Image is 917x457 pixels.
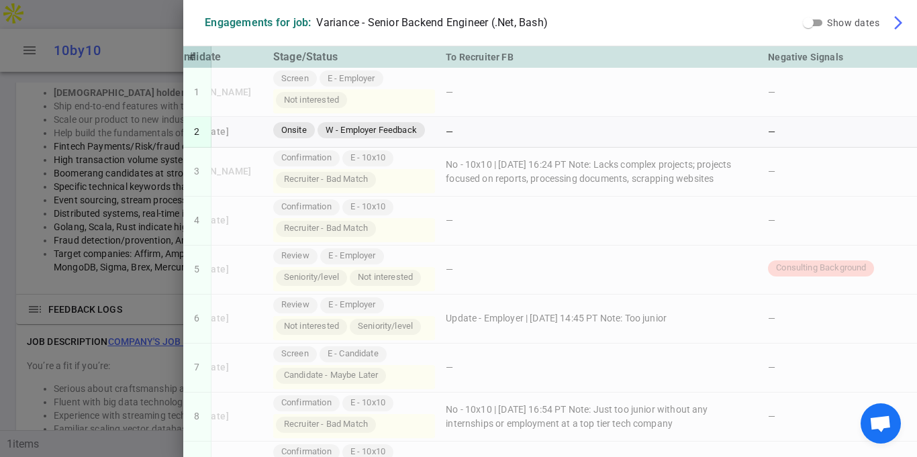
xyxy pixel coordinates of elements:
td: — [440,344,763,393]
td: 6 [183,295,211,344]
span: arrow_forward_ios [890,15,906,31]
span: Not interested [279,320,344,333]
span: Not interested [352,271,418,284]
td: — [440,68,763,117]
span: E - Employer [322,72,381,85]
th: Candidate [166,46,268,68]
span: Review [276,250,315,262]
td: — [440,246,763,295]
span: E - 10x10 [345,397,391,409]
td: Update - Employer | [DATE] 14:45 PT Note: Too junior [440,295,763,344]
td: — [440,197,763,246]
span: Show dates [827,17,879,28]
span: Confirmation [276,152,337,164]
span: Confirmation [276,397,337,409]
th: # [183,46,211,68]
span: Recruiter - Bad Match [279,222,373,235]
div: Open chat [861,403,901,444]
td: 4 [183,197,211,246]
span: Screen [276,348,314,360]
span: E - Employer [323,299,381,311]
td: No - 10x10 | [DATE] 16:54 PT Note: Just too junior without any internships or employment at a top... [440,393,763,442]
span: Confirmation [276,201,337,213]
td: 7 [183,344,211,393]
span: Onsite [276,124,312,137]
td: — [440,117,763,148]
span: Not interested [279,94,344,107]
td: 2 [183,117,211,148]
span: E - 10x10 [345,201,391,213]
span: E - Candidate [322,348,384,360]
span: Consulting Background [771,262,871,274]
span: Candidate - Maybe Later [279,369,383,382]
td: 3 [183,148,211,197]
span: E - Employer [323,250,381,262]
span: W - Employer Feedback [320,124,422,137]
span: Screen [276,72,314,85]
span: E - 10x10 [345,152,391,164]
span: Recruiter - Bad Match [279,173,373,186]
div: Variance - Senior Backend Engineer (.Net, Bash) [316,16,548,30]
th: Stage/Status [268,46,440,68]
span: Seniority/level [279,271,344,284]
div: Engagements for job: [205,16,311,30]
span: Recruiter - Bad Match [279,418,373,431]
div: To Recruiter FB [446,49,757,65]
td: 8 [183,393,211,442]
span: Review [276,299,315,311]
td: No - 10x10 | [DATE] 16:24 PT Note: Lacks complex projects; projects focused on reports, processin... [440,148,763,197]
td: 1 [183,68,211,117]
span: Seniority/level [352,320,418,333]
td: 5 [183,246,211,295]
